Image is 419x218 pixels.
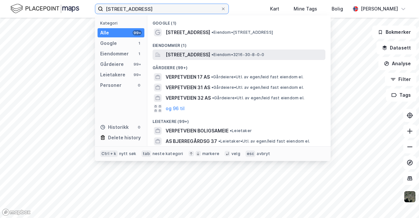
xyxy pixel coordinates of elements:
div: Historikk [100,123,129,131]
button: Bokmerker [372,26,416,39]
span: AS BJERREGÅRDSG 37 [166,137,217,145]
div: tab [141,150,151,157]
span: • [212,95,214,100]
span: Gårdeiere • Utl. av egen/leid fast eiendom el. [211,74,303,80]
button: Filter [385,73,416,86]
div: Alle [100,29,109,37]
div: Bolig [332,5,343,13]
a: Mapbox homepage [2,208,31,216]
span: • [211,74,213,79]
img: logo.f888ab2527a4732fd821a326f86c7f29.svg [10,3,79,14]
span: VERPETVEIEN BOLIGSAMEIE [166,127,228,135]
div: Kategori [100,21,144,26]
button: og 96 til [166,105,185,112]
div: 1 [137,51,142,56]
button: Datasett [376,41,416,54]
div: Google [100,39,117,47]
span: [STREET_ADDRESS] [166,29,210,36]
span: Gårdeiere • Utl. av egen/leid fast eiendom el. [212,95,304,101]
div: nytt søk [119,151,137,156]
span: • [218,139,220,144]
div: Gårdeiere (99+) [147,60,331,72]
div: neste kategori [153,151,183,156]
div: Delete history [108,134,141,142]
div: 1 [137,41,142,46]
div: Personer [100,81,121,89]
input: Søk på adresse, matrikkel, gårdeiere, leietakere eller personer [103,4,221,14]
button: Analyse [378,57,416,70]
div: esc [246,150,256,157]
div: Eiendommer (1) [147,38,331,50]
div: 99+ [133,30,142,35]
div: 0 [137,83,142,88]
span: Eiendom • 3216-30-8-0-0 [211,52,264,57]
div: [PERSON_NAME] [361,5,398,13]
div: Leietakere (99+) [147,114,331,126]
span: [STREET_ADDRESS] [166,51,210,59]
div: Leietakere [100,71,125,79]
span: • [211,30,213,35]
span: Leietaker [230,128,252,133]
span: Leietaker • Utl. av egen/leid fast eiendom el. [218,139,310,144]
span: • [211,85,213,90]
div: markere [202,151,219,156]
div: velg [231,151,240,156]
span: Gårdeiere • Utl. av egen/leid fast eiendom el. [211,85,304,90]
button: Tags [386,89,416,102]
div: 0 [137,125,142,130]
span: • [230,128,232,133]
span: VERPETVEIEN 31 AS [166,84,210,91]
iframe: Chat Widget [386,187,419,218]
div: Ctrl + k [100,150,118,157]
span: • [211,52,213,57]
div: avbryt [257,151,270,156]
div: Mine Tags [294,5,317,13]
div: Gårdeiere [100,60,124,68]
div: Google (1) [147,15,331,27]
div: Kart [270,5,279,13]
div: Eiendommer [100,50,129,58]
span: VERPETVEIEN 17 AS [166,73,210,81]
div: 99+ [133,62,142,67]
span: Eiendom • [STREET_ADDRESS] [211,30,273,35]
span: VERPETVEIEN 32 AS [166,94,211,102]
div: 99+ [133,72,142,77]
